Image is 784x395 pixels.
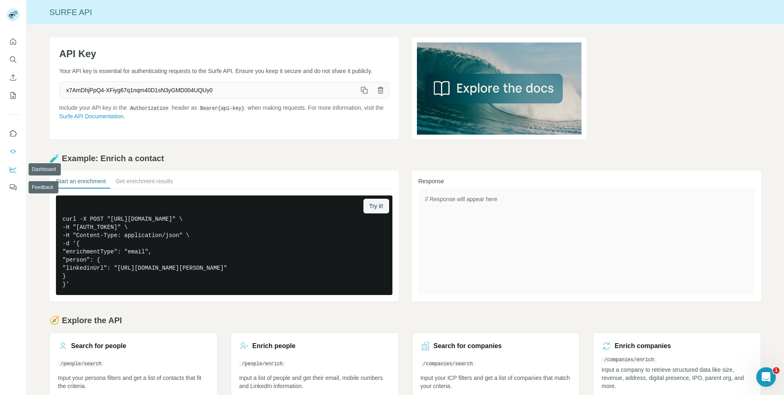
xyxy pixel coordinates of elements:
button: Start an enrichment [56,177,106,189]
span: x7AmDhjPpQ4-XFiyg67q1nqm40D1sN3yGMD004UQUy0 [60,83,356,98]
h3: Enrich companies [615,341,671,351]
button: Feedback [7,180,20,195]
code: /companies/enrich [601,357,656,363]
h2: 🧭 Explore the API [49,315,761,326]
p: Input your ICP filters and get a list of companies that match your criteria. [421,374,572,390]
h3: Search for people [71,341,126,351]
h3: Search for companies [434,341,502,351]
button: Search [7,52,20,67]
p: Include your API key in the header as when making requests. For more information, visit the . [59,104,389,120]
button: Enrich CSV [7,70,20,85]
button: Use Surfe on LinkedIn [7,126,20,141]
h3: Enrich people [252,341,296,351]
button: Get enrichment results [116,177,173,189]
button: Use Surfe API [7,144,20,159]
button: Try it! [363,199,389,213]
p: Input a company to retrieve structured data like size, revenue, address, digital presence, IPO, p... [601,366,753,390]
p: Input your persona filters and get a list of contacts that fit the criteria. [58,374,209,390]
button: Dashboard [7,162,20,177]
span: Try it! [369,202,383,210]
p: Input a list of people and get their email, mobile numbers and LinkedIn information. [239,374,390,390]
a: Surfe API Documentation [59,113,123,120]
button: My lists [7,88,20,103]
pre: curl -X POST "[URL][DOMAIN_NAME]" \ -H "[AUTH_TOKEN]" \ -H "Content-Type: application/json" \ -d ... [56,195,392,295]
code: /people/enrich [239,361,285,367]
div: Surfe API [27,7,784,18]
h3: Response [419,177,755,185]
p: Your API key is essential for authenticating requests to the Surfe API. Ensure you keep it secure... [59,67,389,75]
iframe: Intercom live chat [756,367,776,387]
span: 1 [773,367,780,374]
code: Bearer {api-key} [198,106,246,111]
button: Quick start [7,34,20,49]
span: // Response will appear here [425,196,497,202]
code: Authorization [129,106,170,111]
code: /companies/search [421,361,475,367]
code: /people/search [58,361,104,367]
h1: API Key [59,47,389,60]
h2: 🧪 Example: Enrich a contact [49,153,761,164]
